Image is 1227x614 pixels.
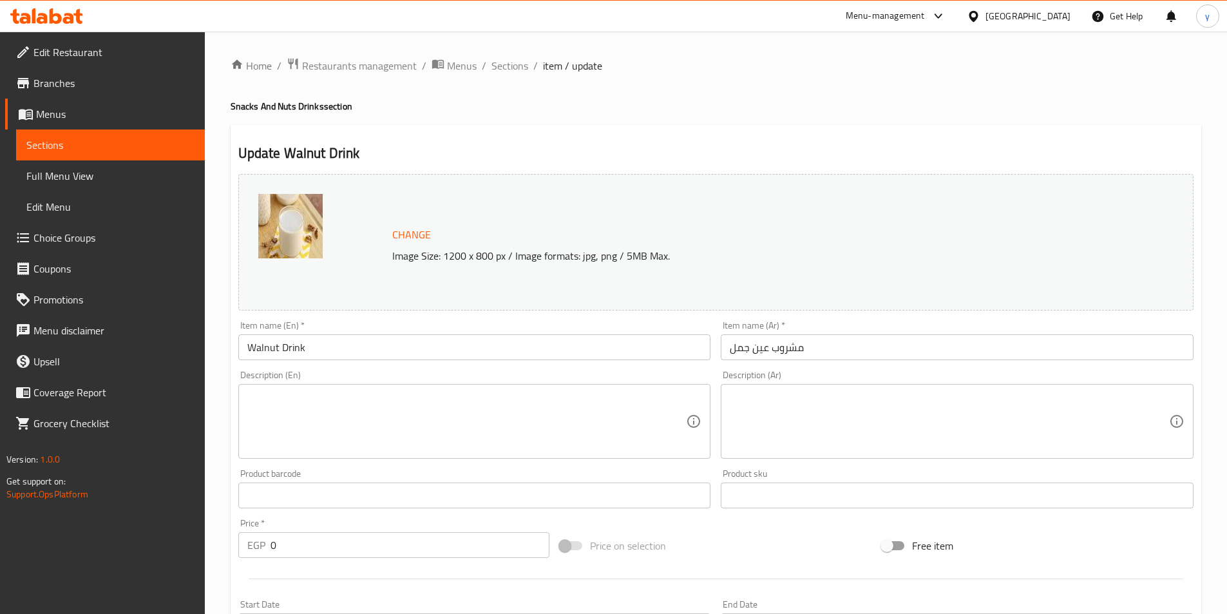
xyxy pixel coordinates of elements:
[721,483,1194,508] input: Please enter product sku
[33,261,195,276] span: Coupons
[5,408,205,439] a: Grocery Checklist
[26,168,195,184] span: Full Menu View
[491,58,528,73] a: Sections
[432,57,477,74] a: Menus
[40,451,60,468] span: 1.0.0
[231,57,1201,74] nav: breadcrumb
[447,58,477,73] span: Menus
[5,315,205,346] a: Menu disclaimer
[1205,9,1210,23] span: y
[387,222,436,248] button: Change
[26,137,195,153] span: Sections
[231,58,272,73] a: Home
[6,486,88,503] a: Support.OpsPlatform
[387,248,1074,264] p: Image Size: 1200 x 800 px / Image formats: jpg, png / 5MB Max.
[543,58,602,73] span: item / update
[271,532,550,558] input: Please enter price
[721,334,1194,360] input: Enter name Ar
[5,253,205,284] a: Coupons
[533,58,538,73] li: /
[33,416,195,431] span: Grocery Checklist
[238,483,711,508] input: Please enter product barcode
[5,284,205,315] a: Promotions
[33,44,195,60] span: Edit Restaurant
[5,222,205,253] a: Choice Groups
[26,199,195,215] span: Edit Menu
[482,58,486,73] li: /
[33,292,195,307] span: Promotions
[277,58,281,73] li: /
[33,75,195,91] span: Branches
[33,354,195,369] span: Upsell
[33,323,195,338] span: Menu disclaimer
[231,100,1201,113] h4: Snacks And Nuts Drinks section
[247,537,265,553] p: EGP
[287,57,417,74] a: Restaurants management
[5,37,205,68] a: Edit Restaurant
[422,58,426,73] li: /
[16,160,205,191] a: Full Menu View
[238,334,711,360] input: Enter name En
[392,225,431,244] span: Change
[5,346,205,377] a: Upsell
[33,385,195,400] span: Coverage Report
[6,451,38,468] span: Version:
[258,194,323,258] img: Walnut_Drink_638705881694949273.jpg
[590,538,666,553] span: Price on selection
[5,99,205,130] a: Menus
[912,538,953,553] span: Free item
[33,230,195,245] span: Choice Groups
[985,9,1070,23] div: [GEOGRAPHIC_DATA]
[238,144,1194,163] h2: Update Walnut Drink
[5,68,205,99] a: Branches
[5,377,205,408] a: Coverage Report
[846,8,925,24] div: Menu-management
[36,106,195,122] span: Menus
[6,473,66,490] span: Get support on:
[16,191,205,222] a: Edit Menu
[302,58,417,73] span: Restaurants management
[16,130,205,160] a: Sections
